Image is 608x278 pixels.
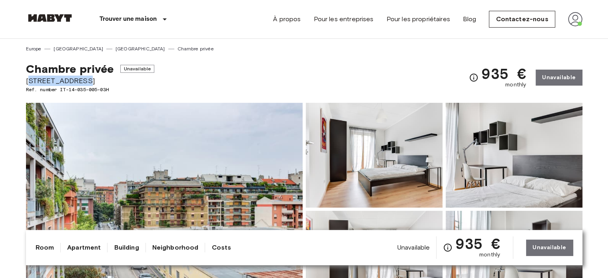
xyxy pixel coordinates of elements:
a: [GEOGRAPHIC_DATA] [116,45,165,52]
a: Room [36,243,54,252]
span: monthly [505,81,526,89]
img: avatar [568,12,582,26]
span: Unavailable [120,65,155,73]
svg: Check cost overview for full price breakdown. Please note that discounts apply to new joiners onl... [443,243,453,252]
a: Chambre privée [177,45,214,52]
a: Neighborhood [152,243,199,252]
a: Costs [211,243,231,252]
span: Unavailable [397,243,430,252]
span: 935 € [482,66,526,81]
a: Pour les entreprises [313,14,373,24]
img: Picture of unit IT-14-035-005-03H [446,103,582,208]
span: monthly [479,251,500,259]
a: Pour les propriétaires [386,14,450,24]
a: Blog [463,14,476,24]
a: À propos [273,14,301,24]
a: [GEOGRAPHIC_DATA] [54,45,103,52]
img: Habyt [26,14,74,22]
p: Trouver une maison [100,14,157,24]
span: [STREET_ADDRESS] [26,76,155,86]
a: Europe [26,45,42,52]
a: Contactez-nous [489,11,555,28]
span: Chambre privée [26,62,114,76]
svg: Check cost overview for full price breakdown. Please note that discounts apply to new joiners onl... [469,73,478,82]
a: Building [114,243,139,252]
span: 935 € [456,236,500,251]
img: Picture of unit IT-14-035-005-03H [306,103,443,208]
span: Ref. number IT-14-035-005-03H [26,86,155,93]
a: Apartment [67,243,101,252]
